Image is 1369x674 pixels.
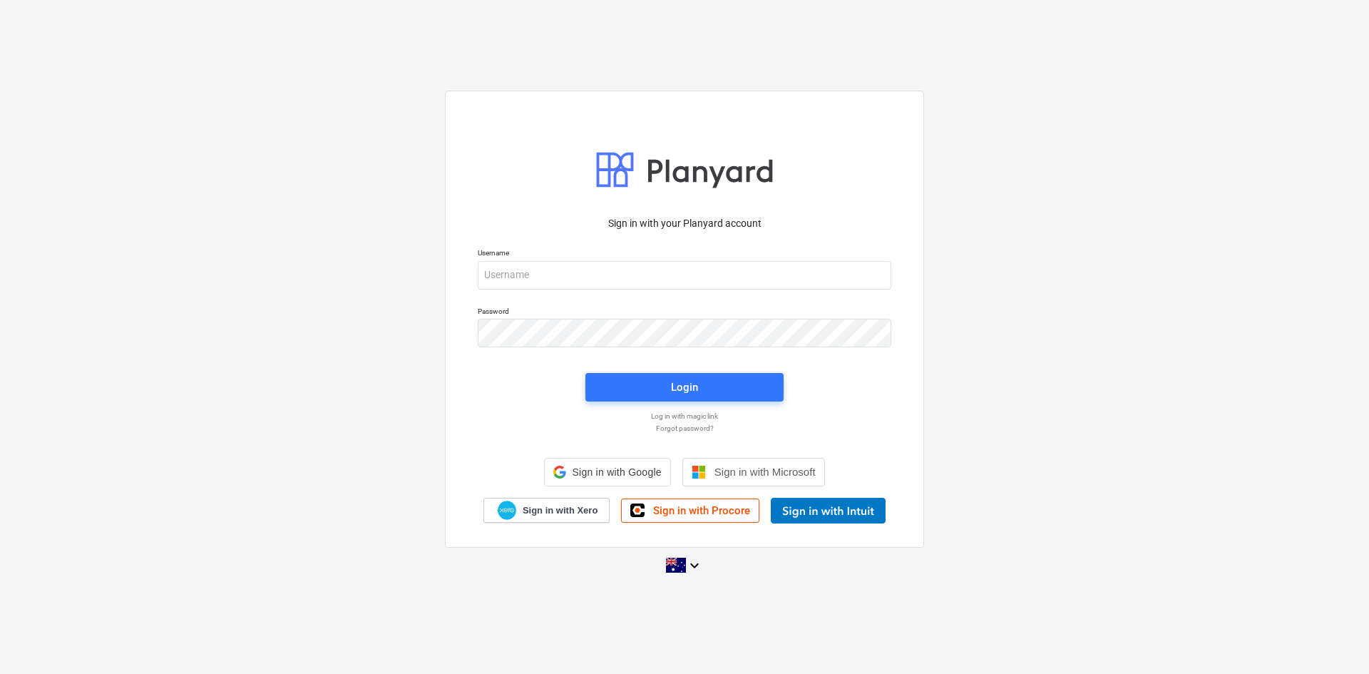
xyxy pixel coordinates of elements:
[653,504,750,517] span: Sign in with Procore
[478,216,891,231] p: Sign in with your Planyard account
[585,373,784,402] button: Login
[714,466,816,478] span: Sign in with Microsoft
[572,466,661,478] span: Sign in with Google
[692,465,706,479] img: Microsoft logo
[498,501,516,520] img: Xero logo
[471,412,898,421] a: Log in with magic link
[621,499,759,523] a: Sign in with Procore
[478,248,891,260] p: Username
[544,458,670,486] div: Sign in with Google
[686,557,703,574] i: keyboard_arrow_down
[478,261,891,290] input: Username
[523,504,598,517] span: Sign in with Xero
[671,378,698,397] div: Login
[471,424,898,433] a: Forgot password?
[483,498,610,523] a: Sign in with Xero
[478,307,891,319] p: Password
